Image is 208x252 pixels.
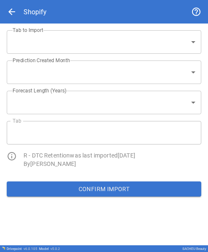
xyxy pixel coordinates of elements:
[13,26,43,34] label: Tab to Import
[13,117,21,124] label: Tab
[13,87,67,94] label: Forecast Length (Years)
[24,247,37,251] span: v 6.0.105
[2,247,5,250] img: Drivepoint
[50,247,60,251] span: v 5.0.2
[7,7,17,17] span: arrow_back
[13,57,70,64] label: Prediction Created Month
[7,151,17,161] span: info_outline
[39,247,60,251] div: Model
[24,8,47,16] div: Shopify
[7,247,37,251] div: Drivepoint
[182,247,206,251] div: SACHEU Beauty
[24,151,201,160] p: R - DTC Retention was last imported [DATE]
[7,181,201,197] button: Confirm Import
[24,160,201,168] p: By [PERSON_NAME]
